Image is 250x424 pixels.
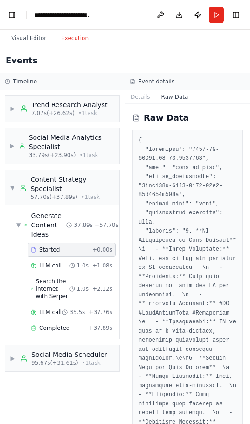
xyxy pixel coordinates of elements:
[156,90,194,103] button: Raw Data
[10,355,15,362] span: ▶
[81,193,100,201] span: • 1 task
[92,285,112,293] span: + 2.12s
[95,221,118,229] span: + 57.70s
[16,221,21,229] span: ▼
[31,100,107,109] div: Trend Research Analyst
[92,246,112,253] span: + 0.00s
[229,8,243,21] button: Show right sidebar
[29,151,76,159] span: 33.79s (+23.90s)
[92,262,112,269] span: + 1.08s
[36,278,69,300] span: Search the internet with Serper
[77,262,89,269] span: 1.0s
[39,246,60,253] span: Started
[74,221,93,229] span: 37.89s
[31,109,75,117] span: 7.07s (+26.62s)
[10,105,15,112] span: ▶
[34,10,92,20] nav: breadcrumb
[78,109,97,117] span: • 1 task
[4,29,54,48] button: Visual Editor
[144,111,189,124] h2: Raw Data
[82,359,101,367] span: • 1 task
[6,54,37,67] h2: Events
[30,193,77,201] span: 57.70s (+37.89s)
[39,262,62,269] span: LLM call
[13,78,37,85] h3: Timeline
[29,133,115,151] div: Social Media Analytics Specialist
[10,184,15,191] span: ▼
[6,8,19,21] button: Show left sidebar
[79,151,98,159] span: • 1 task
[125,90,156,103] button: Details
[89,308,112,316] span: + 37.76s
[31,211,67,239] span: Generate Content Ideas
[30,175,115,193] div: Content Strategy Specialist
[39,308,62,316] span: LLM call
[54,29,96,48] button: Execution
[138,78,174,85] h3: Event details
[39,324,69,332] span: Completed
[31,359,78,367] span: 95.67s (+31.61s)
[69,308,85,316] span: 35.5s
[89,324,112,332] span: + 37.89s
[77,285,89,293] span: 1.0s
[31,350,107,359] div: Social Media Scheduler
[10,142,14,150] span: ▶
